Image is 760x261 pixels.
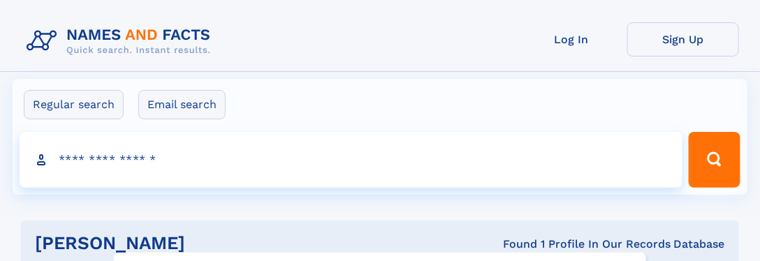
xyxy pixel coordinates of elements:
[138,90,226,119] label: Email search
[20,132,682,188] input: search input
[35,234,344,252] h1: [PERSON_NAME]
[21,22,222,60] img: Logo Names and Facts
[627,22,739,57] a: Sign Up
[344,237,726,252] div: Found 1 Profile In Our Records Database
[689,132,740,188] button: Search Button
[24,90,124,119] label: Regular search
[516,22,627,57] a: Log In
